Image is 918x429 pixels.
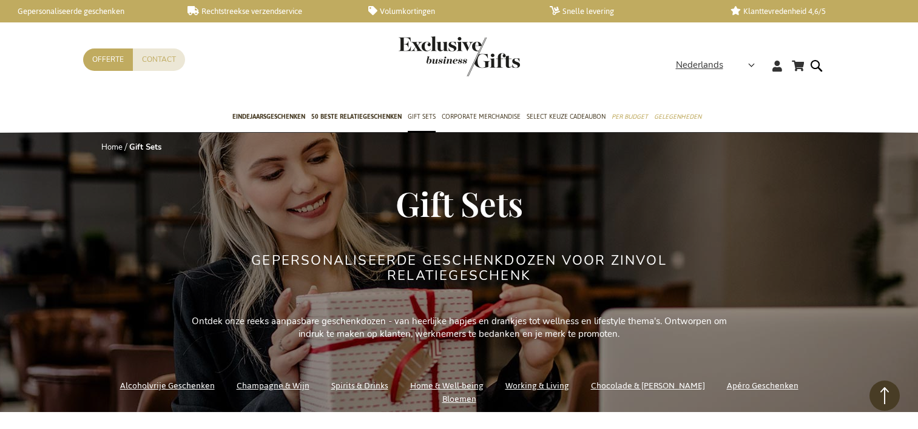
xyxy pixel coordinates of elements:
a: Gepersonaliseerde geschenken [6,6,168,16]
a: Snelle levering [550,6,712,16]
span: Corporate Merchandise [442,110,521,123]
span: Gelegenheden [654,110,701,123]
span: Nederlands [676,58,723,72]
span: 50 beste relatiegeschenken [311,110,402,123]
a: Home & Well-being [410,377,484,394]
a: Offerte [83,48,133,71]
a: Volumkortingen [368,6,530,16]
span: Select Keuze Cadeaubon [527,110,606,123]
a: Home [101,142,123,153]
a: Alcoholvrije Geschenken [120,377,215,394]
a: Rechtstreekse verzendservice [187,6,349,16]
div: Nederlands [676,58,763,72]
a: Apéro Geschenken [727,377,798,394]
img: Exclusive Business gifts logo [399,36,520,76]
h2: Gepersonaliseerde geschenkdozen voor zinvol relatiegeschenk [232,253,687,282]
span: Gift Sets [408,110,436,123]
a: Bloemen [442,391,476,407]
span: Per Budget [612,110,648,123]
a: Champagne & Wijn [237,377,309,394]
strong: Gift Sets [129,142,161,153]
a: Contact [133,48,185,71]
span: Eindejaarsgeschenken [232,110,305,123]
a: Klanttevredenheid 4,6/5 [731,6,893,16]
a: Chocolade & [PERSON_NAME] [591,377,705,394]
span: Gift Sets [396,181,523,225]
p: Ontdek onze reeks aanpasbare geschenkdozen - van heerlijke hapjes en drankjes tot wellness en lif... [186,315,732,341]
a: Working & Living [505,377,569,394]
a: store logo [399,36,459,76]
a: Spirits & Drinks [331,377,388,394]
